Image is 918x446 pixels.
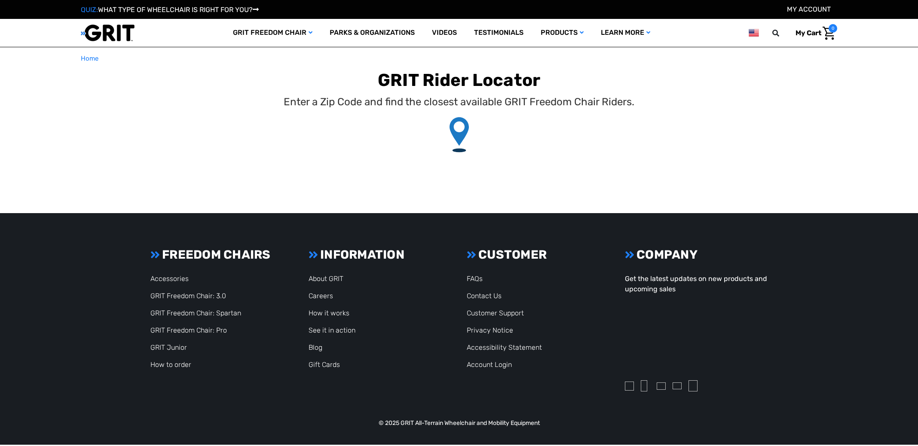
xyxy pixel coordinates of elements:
[749,27,759,38] img: us.png
[625,301,768,372] iframe: Form 0
[309,326,355,334] a: See it in action
[796,29,821,37] span: My Cart
[467,275,483,283] a: FAQs
[150,326,227,334] a: GRIT Freedom Chair: Pro
[625,274,768,294] p: Get the latest updates on new products and upcoming sales
[150,275,189,283] a: Accessories
[467,360,512,369] a: Account Login
[81,55,98,62] span: Home
[150,343,187,351] a: GRIT Junior
[467,247,609,262] h3: CUSTOMER
[787,5,831,13] a: Account
[309,343,322,351] a: Blog
[592,19,659,47] a: Learn More
[625,247,768,262] h3: COMPANY
[81,54,837,64] nav: Breadcrumb
[673,382,682,389] img: youtube
[625,382,634,391] img: instagram
[532,19,592,47] a: Products
[309,275,343,283] a: About GRIT
[641,380,647,391] img: facebook
[467,343,542,351] a: Accessibility Statement
[423,19,465,47] a: Videos
[81,6,98,14] span: QUIZ:
[321,19,423,47] a: Parks & Organizations
[150,309,241,317] a: GRIT Freedom Chair: Spartan
[829,24,837,33] span: 0
[81,6,259,14] a: QUIZ:WHAT TYPE OF WHEELCHAIR IS RIGHT FOR YOU?
[776,24,789,42] input: Search
[145,419,773,428] p: © 2025 GRIT All-Terrain Wheelchair and Mobility Equipment
[150,247,293,262] h3: FREEDOM CHAIRS
[309,309,349,317] a: How it works
[688,380,698,391] img: pinterest
[81,24,135,42] img: GRIT All-Terrain Wheelchair and Mobility Equipment
[309,292,333,300] a: Careers
[467,292,502,300] a: Contact Us
[150,360,191,369] a: How to order
[789,24,837,42] a: Cart with 0 items
[81,54,98,64] a: Home
[465,19,532,47] a: Testimonials
[309,247,451,262] h3: INFORMATION
[224,19,321,47] a: GRIT Freedom Chair
[309,360,340,369] a: Gift Cards
[823,27,835,40] img: Cart
[657,382,666,390] img: twitter
[378,70,541,90] b: GRIT Rider Locator
[284,94,634,110] p: Enter a Zip Code and find the closest available GRIT Freedom Chair Riders.
[150,292,226,300] a: GRIT Freedom Chair: 3.0
[467,309,524,317] a: Customer Support
[467,326,513,334] a: Privacy Notice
